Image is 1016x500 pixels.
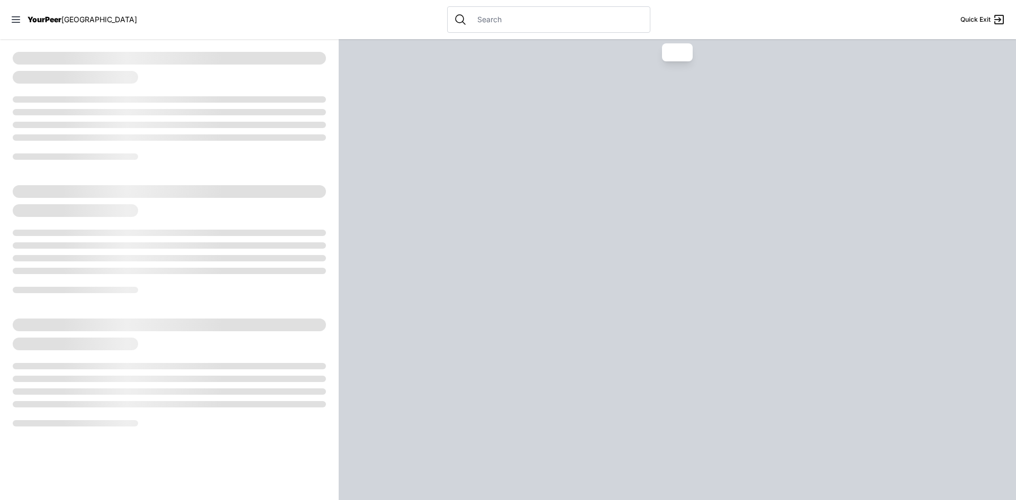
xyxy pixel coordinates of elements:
[61,15,137,24] span: [GEOGRAPHIC_DATA]
[28,16,137,23] a: YourPeer[GEOGRAPHIC_DATA]
[960,15,991,24] span: Quick Exit
[28,15,61,24] span: YourPeer
[471,14,643,25] input: Search
[960,13,1005,26] a: Quick Exit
